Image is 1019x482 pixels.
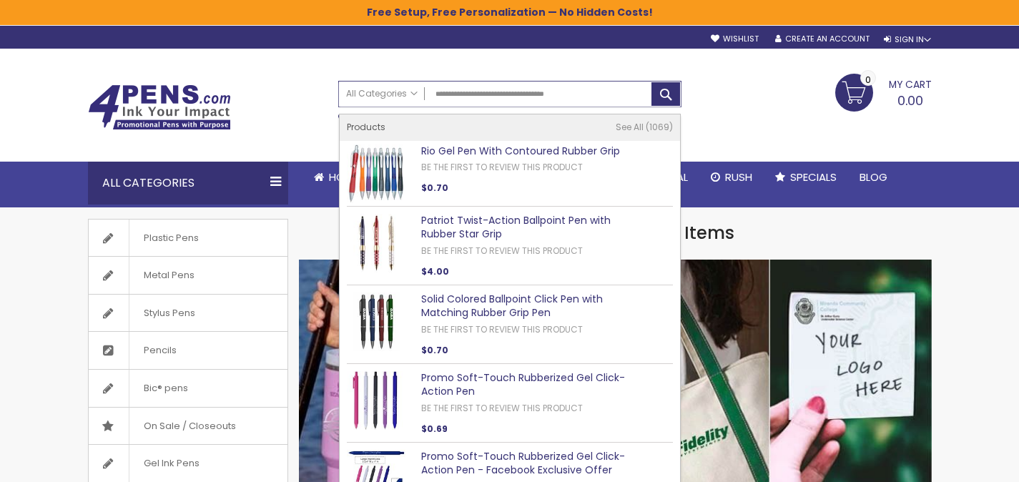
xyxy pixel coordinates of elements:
[347,121,385,133] span: Products
[89,445,287,482] a: Gel Ink Pens
[616,121,644,133] span: See All
[775,34,870,44] a: Create an Account
[835,74,932,109] a: 0.00 0
[860,169,887,185] span: Blog
[129,408,250,445] span: On Sale / Closeouts
[421,161,583,173] a: Be the first to review this product
[646,121,673,133] span: 1069
[129,332,191,369] span: Pencils
[790,169,837,185] span: Specials
[329,169,358,185] span: Home
[421,265,449,277] span: $4.00
[129,220,213,257] span: Plastic Pens
[299,222,932,245] h1: Custom Promotional Items
[561,107,681,136] div: Free shipping on pen orders over $199
[711,34,759,44] a: Wishlist
[421,323,583,335] a: Be the first to review this product
[421,370,625,398] a: Promo Soft-Touch Rubberized Gel Click-Action Pen
[347,371,405,430] img: Promo Soft-Touch Rubberized Gel Click-Action Pen
[89,220,287,257] a: Plastic Pens
[848,162,899,193] a: Blog
[421,292,603,320] a: Solid Colored Ballpoint Click Pen with Matching Rubber Grip Pen
[129,370,202,407] span: Bic® pens
[699,162,764,193] a: Rush
[347,214,405,272] img: Patriot Twist-Action Ballpoint Pen with Rubber Star Grip
[884,34,931,45] div: Sign In
[421,423,448,435] span: $0.69
[129,295,210,332] span: Stylus Pens
[865,73,871,87] span: 0
[88,84,231,130] img: 4Pens Custom Pens and Promotional Products
[89,257,287,294] a: Metal Pens
[616,122,673,133] a: See All 1069
[129,257,209,294] span: Metal Pens
[421,245,583,257] a: Be the first to review this product
[421,344,448,356] span: $0.70
[897,92,923,109] span: 0.00
[89,332,287,369] a: Pencils
[346,88,418,99] span: All Categories
[302,162,370,193] a: Home
[347,144,405,203] img: Rio Gel Pen With Contoured Rubber Grip
[88,162,288,205] div: All Categories
[89,408,287,445] a: On Sale / Closeouts
[339,82,425,105] a: All Categories
[764,162,848,193] a: Specials
[89,295,287,332] a: Stylus Pens
[421,449,625,477] a: Promo Soft-Touch Rubberized Gel Click-Action Pen - Facebook Exclusive Offer
[725,169,752,185] span: Rush
[347,292,405,351] img: Solid Colored Ballpoint Click Pen with Matching Rubber Grip Pen
[421,144,620,158] a: Rio Gel Pen With Contoured Rubber Grip
[421,213,611,241] a: Patriot Twist-Action Ballpoint Pen with Rubber Star Grip
[89,370,287,407] a: Bic® pens
[421,402,583,414] a: Be the first to review this product
[129,445,214,482] span: Gel Ink Pens
[421,182,448,194] span: $0.70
